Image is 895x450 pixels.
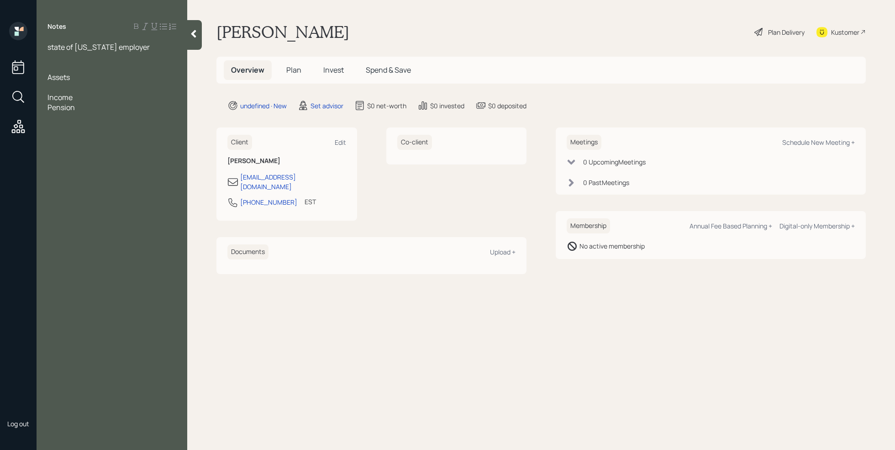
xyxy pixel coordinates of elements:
div: 0 Upcoming Meeting s [583,157,646,167]
div: Schedule New Meeting + [782,138,855,147]
div: Log out [7,419,29,428]
div: Kustomer [831,27,859,37]
div: $0 invested [430,101,464,111]
h1: [PERSON_NAME] [216,22,349,42]
span: Assets [47,72,70,82]
div: Annual Fee Based Planning + [690,222,772,230]
h6: Membership [567,218,610,233]
label: Notes [47,22,66,31]
span: Overview [231,65,264,75]
h6: Co-client [397,135,432,150]
span: Spend & Save [366,65,411,75]
div: undefined · New [240,101,287,111]
div: $0 net-worth [367,101,406,111]
span: Pension [47,102,75,112]
div: Upload + [490,248,516,256]
h6: Meetings [567,135,601,150]
div: [EMAIL_ADDRESS][DOMAIN_NAME] [240,172,346,191]
div: Plan Delivery [768,27,805,37]
div: $0 deposited [488,101,526,111]
h6: [PERSON_NAME] [227,157,346,165]
div: [PHONE_NUMBER] [240,197,297,207]
div: 0 Past Meeting s [583,178,629,187]
span: Plan [286,65,301,75]
div: Set advisor [311,101,343,111]
div: Digital-only Membership + [779,222,855,230]
div: Edit [335,138,346,147]
div: No active membership [579,241,645,251]
img: retirable_logo.png [9,390,27,408]
span: Income [47,92,73,102]
h6: Documents [227,244,268,259]
h6: Client [227,135,252,150]
span: state of [US_STATE] employer [47,42,150,52]
div: EST [305,197,316,206]
span: Invest [323,65,344,75]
